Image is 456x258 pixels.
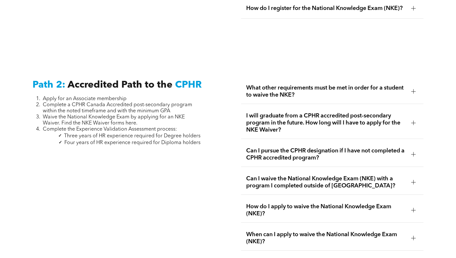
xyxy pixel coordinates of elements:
[43,102,192,114] span: Complete a CPHR Canada Accredited post-secondary program within the noted timeframe and with the ...
[246,203,406,217] span: How do I apply to waive the National Knowledge Exam (NKE)?
[246,5,406,12] span: How do I register for the National Knowledge Exam (NKE)?
[246,84,406,99] span: What other requirements must be met in order for a student to waive the NKE?
[246,175,406,189] span: Can I waive the National Knowledge Exam (NKE) with a program I completed outside of [GEOGRAPHIC_D...
[246,147,406,161] span: Can I pursue the CPHR designation if I have not completed a CPHR accredited program?
[43,127,177,132] span: Complete the Experience Validation Assessment process:
[43,115,185,126] span: Waive the National Knowledge Exam by applying for an NKE Waiver. Find the NKE Waiver forms here.
[64,133,200,139] span: Three years of HR experience required for Degree holders
[64,140,200,145] span: Four years of HR experience required for Diploma holders
[175,80,202,90] span: CPHR
[246,231,406,245] span: When can I apply to waive the National Knowledge Exam (NKE)?
[43,96,126,101] span: Apply for an Associate membership
[68,80,172,90] span: Accredited Path to the
[33,80,65,90] span: Path 2:
[246,112,406,133] span: I will graduate from a CPHR accredited post-secondary program in the future. How long will I have...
